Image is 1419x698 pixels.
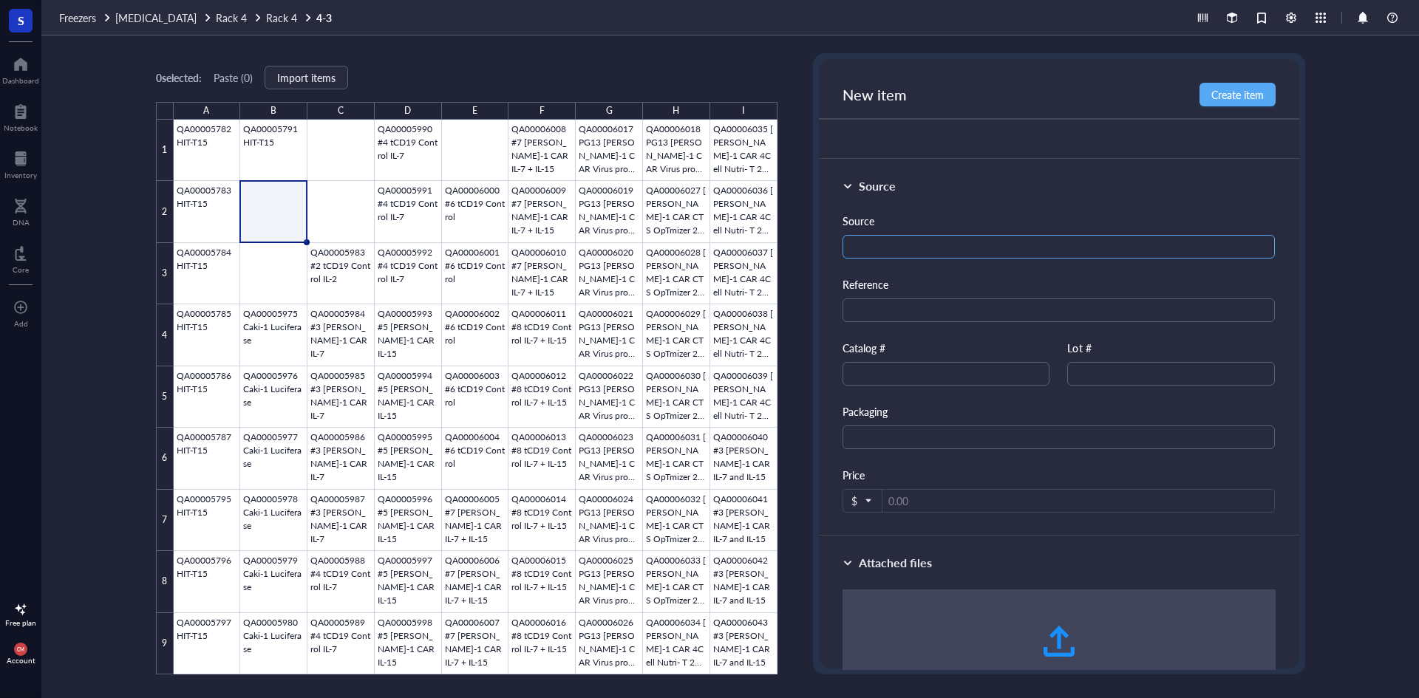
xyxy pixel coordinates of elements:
span: Rack 4 [216,10,247,25]
div: Source [843,213,1276,229]
div: Account [7,656,35,665]
div: 1 [156,120,174,181]
div: 8 [156,551,174,612]
span: Create item [1211,89,1264,100]
a: Dashboard [2,52,39,85]
div: Inventory [4,171,37,179]
a: Core [13,242,29,274]
div: Source [859,177,896,195]
input: 0.00 [882,490,1275,513]
button: Create item [1199,83,1276,106]
span: CM [17,646,24,652]
div: Reference [843,276,1276,292]
div: DNA [13,218,30,227]
div: F [540,101,545,120]
button: Paste (0) [214,66,253,89]
div: C [338,101,344,120]
div: I [742,101,744,120]
a: 4-3 [316,11,335,24]
div: Price [843,467,1276,483]
button: Import items [265,66,348,89]
a: Inventory [4,147,37,179]
div: Lot # [1067,340,1275,356]
div: Packaging [843,403,1276,420]
div: G [606,101,613,120]
span: Freezers [59,10,96,25]
div: 3 [156,243,174,304]
div: 0 selected: [156,69,202,86]
div: Add [14,319,28,328]
span: New item [843,84,907,105]
a: [MEDICAL_DATA] [115,11,213,24]
span: Rack 4 [266,10,297,25]
span: [MEDICAL_DATA] [115,10,197,25]
div: D [404,101,411,120]
div: E [472,101,477,120]
div: 6 [156,428,174,489]
span: Import items [277,72,336,83]
div: 2 [156,181,174,242]
div: Catalog # [843,340,1050,356]
a: Rack 4Rack 4 [216,11,313,24]
a: Freezers [59,11,112,24]
a: DNA [13,194,30,227]
a: Notebook [4,100,38,132]
div: 7 [156,490,174,551]
div: Free plan [5,618,36,627]
div: B [270,101,276,120]
div: Notebook [4,123,38,132]
div: Dashboard [2,76,39,85]
span: S [18,11,24,30]
div: 5 [156,366,174,428]
div: Attached files [859,554,932,572]
span: $ [851,494,871,507]
div: A [203,101,209,120]
div: H [673,101,679,120]
div: 4 [156,304,174,366]
div: 9 [156,613,174,674]
div: Core [13,265,29,274]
